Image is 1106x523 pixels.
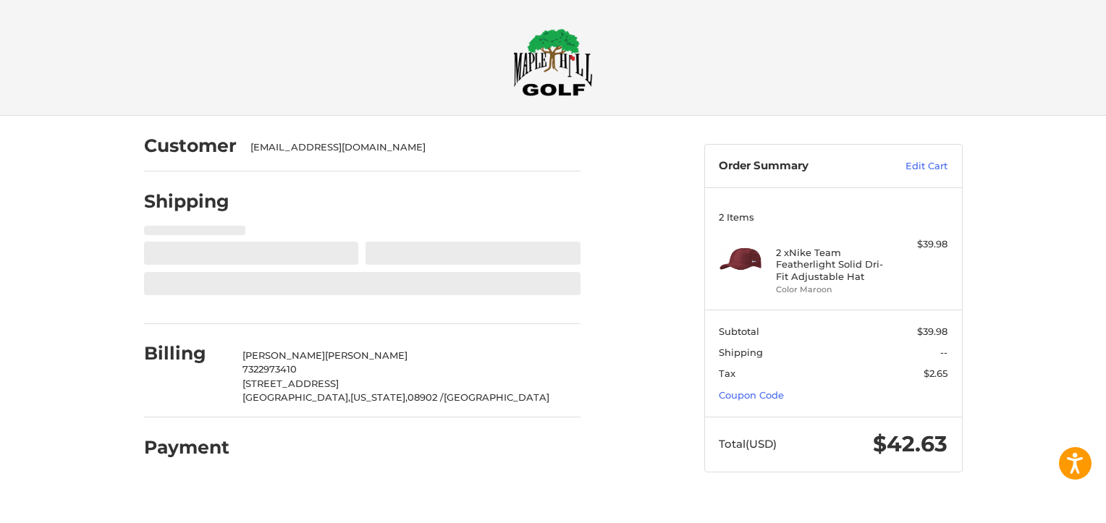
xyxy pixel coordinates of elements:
[242,391,350,403] span: [GEOGRAPHIC_DATA],
[924,367,947,379] span: $2.65
[719,367,735,379] span: Tax
[242,363,297,375] span: 7322973410
[776,284,887,296] li: Color Maroon
[917,326,947,337] span: $39.98
[874,159,947,174] a: Edit Cart
[250,140,566,155] div: [EMAIL_ADDRESS][DOMAIN_NAME]
[144,190,229,213] h2: Shipping
[144,342,229,365] h2: Billing
[513,28,593,96] img: Maple Hill Golf
[144,436,229,459] h2: Payment
[719,346,763,358] span: Shipping
[719,389,784,401] a: Coupon Code
[987,484,1106,523] iframe: Google Customer Reviews
[144,135,237,157] h2: Customer
[873,430,947,457] span: $42.63
[242,378,339,389] span: [STREET_ADDRESS]
[325,349,408,361] span: [PERSON_NAME]
[776,247,887,282] h4: 2 x Nike Team Featherlight Solid Dri-Fit Adjustable Hat
[408,391,444,403] span: 08902 /
[719,211,947,223] h3: 2 Items
[242,349,325,361] span: [PERSON_NAME]
[940,346,947,358] span: --
[890,237,947,252] div: $39.98
[350,391,408,403] span: [US_STATE],
[719,159,874,174] h3: Order Summary
[719,326,759,337] span: Subtotal
[719,437,777,451] span: Total (USD)
[444,391,549,403] span: [GEOGRAPHIC_DATA]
